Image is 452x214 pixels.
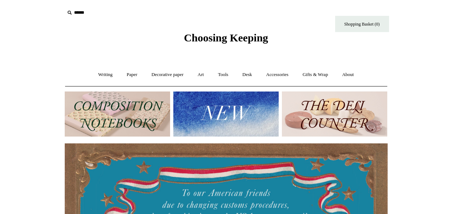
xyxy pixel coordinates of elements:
a: Paper [120,65,144,84]
img: 202302 Composition ledgers.jpg__PID:69722ee6-fa44-49dd-a067-31375e5d54ec [65,92,170,137]
a: Gifts & Wrap [296,65,334,84]
a: Shopping Basket (0) [335,16,389,32]
span: Choosing Keeping [184,32,268,44]
a: About [335,65,360,84]
a: Choosing Keeping [184,37,268,43]
img: The Deli Counter [282,92,387,137]
img: New.jpg__PID:f73bdf93-380a-4a35-bcfe-7823039498e1 [173,92,279,137]
a: Decorative paper [145,65,190,84]
a: Writing [92,65,119,84]
a: Desk [236,65,259,84]
a: Accessories [260,65,295,84]
a: Tools [211,65,235,84]
a: Art [191,65,210,84]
